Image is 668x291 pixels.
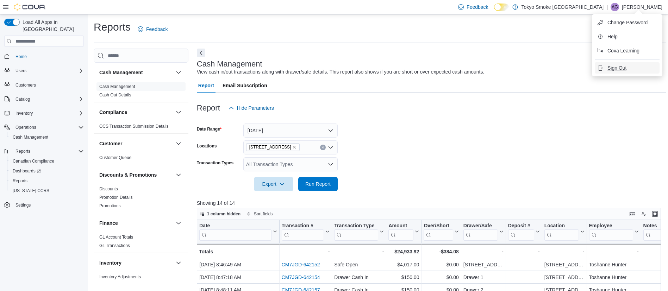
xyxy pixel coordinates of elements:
button: Users [1,66,87,76]
span: Operations [15,125,36,130]
div: Amount [388,223,413,241]
span: Operations [13,123,84,132]
button: Deposit # [508,223,539,241]
h3: Finance [99,220,118,227]
h3: Cash Management [99,69,143,76]
label: Date Range [197,126,222,132]
button: Location [544,223,584,241]
label: Locations [197,143,217,149]
button: Catalog [1,94,87,104]
button: Cash Management [7,132,87,142]
button: Inventory [99,259,173,266]
input: Dark Mode [494,4,509,11]
span: Settings [15,202,31,208]
span: Discounts [99,186,118,192]
button: Drawer/Safe [463,223,504,241]
a: Promotions [99,203,121,208]
span: 450 Yonge St [246,143,300,151]
div: Safe Open [334,261,384,269]
span: Run Report [305,181,331,188]
a: Settings [13,201,33,209]
div: - [544,247,584,256]
button: Keyboard shortcuts [628,210,637,218]
span: Sort fields [254,211,273,217]
button: Finance [99,220,173,227]
div: Drawer/Safe [463,223,498,229]
a: Home [13,52,30,61]
span: Reports [10,177,84,185]
span: Export [258,177,289,191]
div: [DATE] 8:47:18 AM [199,273,277,282]
span: GL Transactions [99,243,130,248]
div: Cash Management [94,82,188,102]
h3: Customer [99,140,122,147]
button: Export [254,177,293,191]
nav: Complex example [4,48,84,228]
span: Users [13,67,84,75]
div: View cash in/out transactions along with drawer/safe details. This report also shows if you are s... [197,68,485,76]
button: Over/Short [424,223,458,241]
button: Inventory [1,108,87,118]
span: Report [198,78,214,93]
span: Cova Learning [607,47,639,54]
button: Reports [7,176,87,186]
button: Employee [589,223,638,241]
span: Catalog [15,96,30,102]
button: [DATE] [243,124,338,138]
button: Reports [13,147,33,156]
div: [STREET_ADDRESS] [544,261,584,269]
a: Cash Management [99,84,135,89]
div: - [589,247,638,256]
a: Discounts [99,186,118,191]
span: Hide Parameters [237,105,274,112]
span: Promotion Details [99,195,133,200]
button: Customers [1,80,87,90]
button: Open list of options [328,145,333,150]
h3: Cash Management [197,60,262,68]
div: Employee [589,223,633,241]
div: Transaction Type [334,223,378,229]
a: Reports [10,177,30,185]
div: Toshanne Hunter [589,261,638,269]
button: Cova Learning [595,45,660,56]
span: Catalog [13,95,84,103]
button: Compliance [99,109,173,116]
button: Compliance [174,108,183,116]
a: Customer Queue [99,155,131,160]
a: Cash Management [10,133,51,141]
div: Deposit # [508,223,534,229]
div: Deposit # [508,223,534,241]
div: Compliance [94,122,188,133]
div: Location [544,223,579,241]
a: [US_STATE] CCRS [10,186,52,195]
button: Open list of options [328,162,333,167]
span: Dashboards [13,168,41,174]
div: - [508,247,539,256]
div: -$384.08 [424,247,458,256]
div: [DATE] 8:46:49 AM [199,261,277,269]
div: [STREET_ADDRESS] [544,273,584,282]
span: Sign Out [607,64,626,71]
p: Tokyo Smoke [GEOGRAPHIC_DATA] [522,3,604,11]
span: Reports [13,147,84,156]
span: Home [13,52,84,61]
div: - [463,247,504,256]
h3: Report [197,104,220,112]
span: Inventory Adjustments [99,274,141,280]
h3: Inventory [99,259,121,266]
span: Washington CCRS [10,186,84,195]
h1: Reports [94,20,131,34]
button: Sign Out [595,62,660,74]
span: Help [607,33,618,40]
div: Over/Short [424,223,453,241]
button: Discounts & Promotions [99,171,173,178]
button: Enter fullscreen [651,210,659,218]
a: GL Transactions [99,243,130,248]
div: Drawer Cash In [334,273,384,282]
div: [STREET_ADDRESS] [463,261,504,269]
button: Cash Management [99,69,173,76]
button: Sort fields [244,210,275,218]
label: Transaction Types [197,160,233,166]
button: Hide Parameters [226,101,277,115]
button: Inventory [174,259,183,267]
